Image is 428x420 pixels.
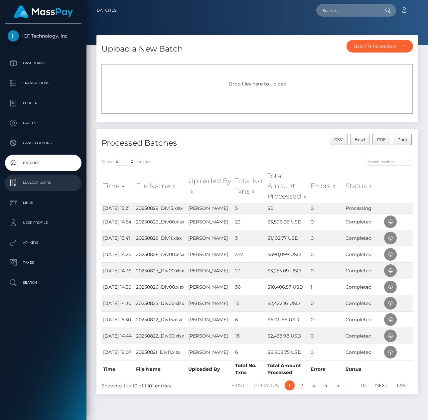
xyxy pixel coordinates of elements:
[344,213,382,230] td: Completed
[344,279,382,295] td: Completed
[309,328,344,344] td: 0
[397,137,407,142] span: Print
[309,311,344,328] td: 0
[355,137,365,142] span: Excel
[297,380,307,390] a: 2
[101,279,134,295] td: [DATE] 14:30
[134,328,187,344] td: 20250822_Div00.xlsx
[113,158,138,166] select: Showentries
[134,311,187,328] td: 20250822_Div15.xlsx
[187,344,233,360] td: [PERSON_NAME]
[233,203,266,213] td: 5
[233,230,266,246] td: 3
[309,295,344,311] td: 0
[266,279,309,295] td: $10,406.57 USD
[309,169,344,203] th: Errors: activate to sort column ascending
[285,380,295,390] a: 1
[393,134,412,145] button: Print
[101,344,134,360] td: [DATE] 19:07
[101,328,134,344] td: [DATE] 14:44
[5,175,81,191] a: Manage Users
[8,158,79,168] p: Batches
[134,230,187,246] td: 20250828_Div11.xlsx
[101,262,134,279] td: [DATE] 14:36
[344,230,382,246] td: Completed
[344,344,382,360] td: Completed
[372,134,390,145] button: PDF
[344,360,382,378] th: Status
[5,234,81,251] a: API Keys
[14,5,73,18] img: MassPay Logo
[266,230,309,246] td: $1,102.77 USD
[101,230,134,246] td: [DATE] 15:41
[134,344,187,360] td: 20250821_Div11.xlsx
[5,33,81,39] span: ICF Technology, Inc.
[101,360,134,378] th: Time
[134,169,187,203] th: File Name: activate to sort column ascending
[334,137,343,142] span: CSV
[344,203,382,213] td: Processing
[233,246,266,262] td: 377
[101,203,134,213] td: [DATE] 15:21
[233,262,266,279] td: 23
[134,295,187,311] td: 20250825_Div00.xlsx
[228,81,286,87] span: Drop files here to upload
[266,311,309,328] td: $6,011.56 USD
[266,328,309,344] td: $2,435.98 USD
[187,203,233,213] td: [PERSON_NAME]
[309,203,344,213] td: 0
[101,380,225,389] div: Showing 1 to 10 of 1,101 entries
[101,311,134,328] td: [DATE] 15:30
[101,43,183,55] h4: Upload a New Batch
[8,178,79,188] p: Manage Users
[8,58,79,68] p: Dashboard
[187,213,233,230] td: [PERSON_NAME]
[8,30,19,42] img: ICF Technology, Inc.
[365,158,413,166] input: Search batches
[187,230,233,246] td: [PERSON_NAME]
[309,279,344,295] td: 1
[266,246,309,262] td: $390,099 USD
[354,44,398,49] div: Batch Template Download
[8,138,79,148] p: Cancellations
[5,254,81,271] a: Taxes
[309,380,319,390] a: 3
[266,344,309,360] td: $6,808.75 USD
[8,238,79,248] p: API Keys
[344,311,382,328] td: Completed
[8,98,79,108] p: Ledger
[350,134,370,145] button: Excel
[187,295,233,311] td: [PERSON_NAME]
[344,262,382,279] td: Completed
[321,380,331,390] a: 4
[8,118,79,128] p: Payees
[344,169,382,203] th: Status: activate to sort column ascending
[187,246,233,262] td: [PERSON_NAME]
[5,95,81,111] a: Ledger
[8,258,79,268] p: Taxes
[134,279,187,295] td: 20250826_Div00.xlsx
[5,55,81,71] a: Dashboard
[5,115,81,131] a: Payees
[309,344,344,360] td: 0
[233,213,266,230] td: 23
[8,198,79,208] p: Links
[344,328,382,344] td: Completed
[8,278,79,288] p: Search
[5,195,81,211] a: Links
[134,213,187,230] td: 20250829_Div00.xlsx
[233,169,266,203] th: Total No. Txns: activate to sort column ascending
[5,75,81,91] a: Transactions
[309,360,344,378] th: Errors
[5,155,81,171] a: Batches
[233,328,266,344] td: 18
[134,246,187,262] td: 20250828_Div00.xlsx
[187,262,233,279] td: [PERSON_NAME]
[266,203,309,213] td: $0
[344,246,382,262] td: Completed
[101,137,252,149] h4: Processed Batches
[134,203,187,213] td: 20250829_Div15.xlsx
[266,360,309,378] th: Total Amount Processed
[8,218,79,228] p: User Profile
[187,279,233,295] td: [PERSON_NAME]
